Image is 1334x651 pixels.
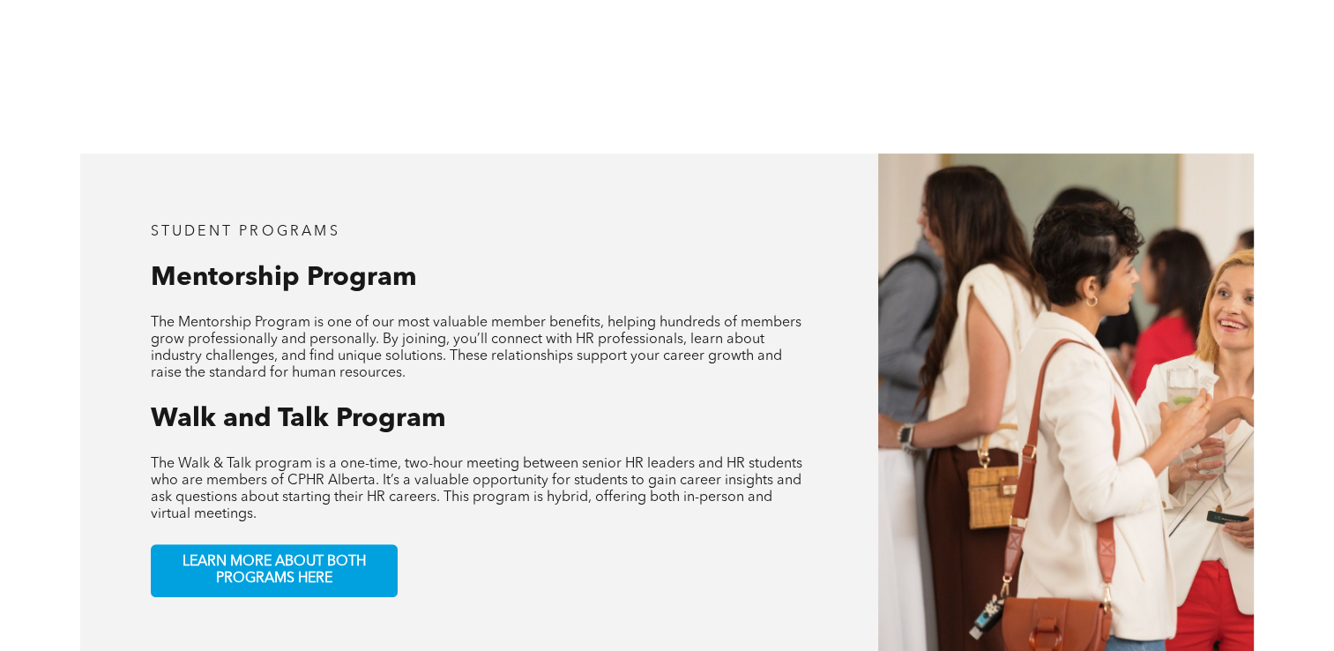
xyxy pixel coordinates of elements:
[151,406,446,432] span: Walk and Talk Program
[158,554,391,587] span: LEARN MORE ABOUT BOTH PROGRAMS HERE
[151,544,398,597] a: LEARN MORE ABOUT BOTH PROGRAMS HERE
[151,225,340,239] span: student programs
[151,262,809,294] h3: Mentorship Program
[151,457,802,521] span: The Walk & Talk program is a one-time, two-hour meeting between senior HR leaders and HR students...
[151,316,801,380] span: The Mentorship Program is one of our most valuable member benefits, helping hundreds of members g...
